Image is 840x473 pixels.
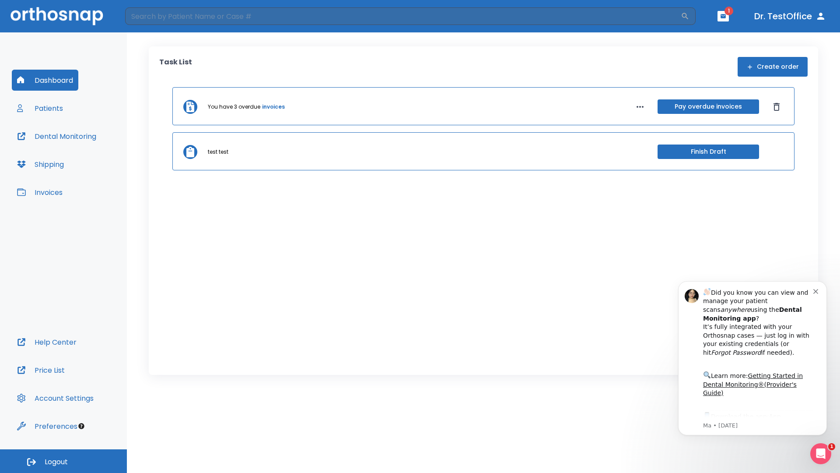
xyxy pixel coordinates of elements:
[665,268,840,449] iframe: Intercom notifications message
[12,182,68,203] button: Invoices
[751,8,829,24] button: Dr. TestOffice
[148,19,155,26] button: Dismiss notification
[125,7,681,25] input: Search by Patient Name or Case #
[12,70,78,91] button: Dashboard
[12,98,68,119] button: Patients
[208,103,260,111] p: You have 3 overdue
[770,100,784,114] button: Dismiss
[45,457,68,467] span: Logout
[12,360,70,381] button: Price List
[77,422,85,430] div: Tooltip anchor
[828,443,835,450] span: 1
[38,143,148,187] div: Download the app: | ​ Let us know if you need help getting started!
[159,57,192,77] p: Task List
[38,145,116,161] a: App Store
[12,126,101,147] button: Dental Monitoring
[658,145,759,159] button: Finish Draft
[12,388,99,409] button: Account Settings
[12,416,83,437] button: Preferences
[38,154,148,162] p: Message from Ma, sent 2w ago
[208,148,228,156] p: test test
[724,7,733,15] span: 1
[658,99,759,114] button: Pay overdue invoices
[10,7,103,25] img: Orthosnap
[738,57,808,77] button: Create order
[12,154,69,175] button: Shipping
[810,443,831,464] iframe: Intercom live chat
[12,332,82,353] button: Help Center
[262,103,285,111] a: invoices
